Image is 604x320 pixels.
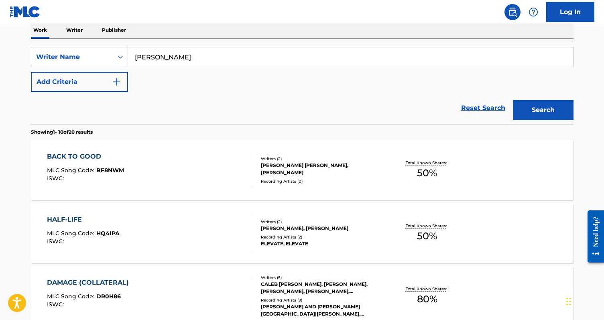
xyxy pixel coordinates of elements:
[525,4,541,20] div: Help
[96,293,121,300] span: DR0H86
[457,99,509,117] a: Reset Search
[406,223,449,229] p: Total Known Shares:
[261,281,382,295] div: CALEB [PERSON_NAME], [PERSON_NAME], [PERSON_NAME], [PERSON_NAME], [PERSON_NAME]
[261,303,382,318] div: [PERSON_NAME] AND [PERSON_NAME][GEOGRAPHIC_DATA]|[PERSON_NAME], [PERSON_NAME] AND [PERSON_NAME], ...
[47,152,124,161] div: BACK TO GOOD
[112,77,122,87] img: 9d2ae6d4665cec9f34b9.svg
[31,72,128,92] button: Add Criteria
[564,281,604,320] iframe: Chat Widget
[47,167,96,174] span: MLC Song Code :
[31,140,573,200] a: BACK TO GOODMLC Song Code:BF8NWMISWC:Writers (2)[PERSON_NAME] [PERSON_NAME], [PERSON_NAME]Recordi...
[261,156,382,162] div: Writers ( 2 )
[31,203,573,263] a: HALF-LIFEMLC Song Code:HQ4IPAISWC:Writers (2)[PERSON_NAME], [PERSON_NAME]Recording Artists (2)ELE...
[261,162,382,176] div: [PERSON_NAME] [PERSON_NAME], [PERSON_NAME]
[261,178,382,184] div: Recording Artists ( 0 )
[261,240,382,247] div: ELEVATE, ELEVATE
[417,166,437,180] span: 50 %
[261,275,382,281] div: Writers ( 5 )
[508,7,517,17] img: search
[546,2,594,22] a: Log In
[31,47,573,124] form: Search Form
[47,278,133,287] div: DAMAGE (COLLATERAL)
[417,292,437,306] span: 80 %
[261,234,382,240] div: Recording Artists ( 2 )
[261,225,382,232] div: [PERSON_NAME], [PERSON_NAME]
[47,175,66,182] span: ISWC :
[96,230,120,237] span: HQ4IPA
[406,160,449,166] p: Total Known Shares:
[566,289,571,314] div: Drag
[31,22,49,39] p: Work
[47,215,120,224] div: HALF-LIFE
[64,22,85,39] p: Writer
[100,22,128,39] p: Publisher
[47,301,66,308] span: ISWC :
[47,293,96,300] span: MLC Song Code :
[513,100,573,120] button: Search
[406,286,449,292] p: Total Known Shares:
[261,297,382,303] div: Recording Artists ( 9 )
[529,7,538,17] img: help
[10,6,41,18] img: MLC Logo
[582,204,604,269] iframe: Resource Center
[47,230,96,237] span: MLC Song Code :
[36,52,108,62] div: Writer Name
[417,229,437,243] span: 50 %
[96,167,124,174] span: BF8NWM
[261,219,382,225] div: Writers ( 2 )
[47,238,66,245] span: ISWC :
[31,128,93,136] p: Showing 1 - 10 of 20 results
[504,4,521,20] a: Public Search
